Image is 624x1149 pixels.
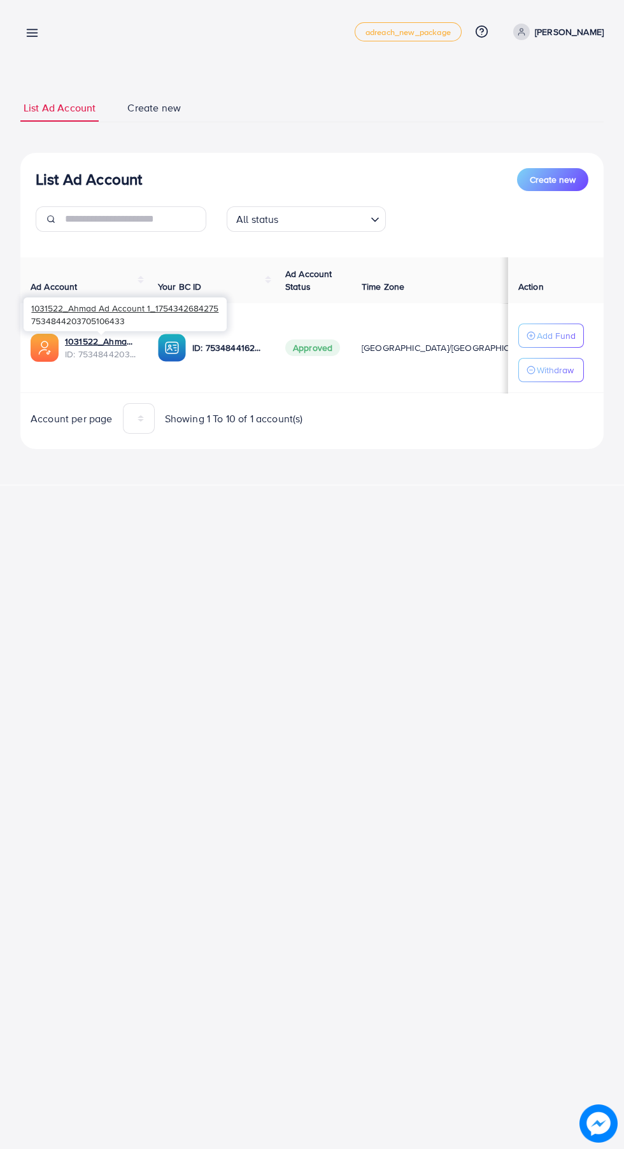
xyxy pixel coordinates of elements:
[508,24,604,40] a: [PERSON_NAME]
[165,411,303,426] span: Showing 1 To 10 of 1 account(s)
[283,208,365,229] input: Search for option
[362,341,539,354] span: [GEOGRAPHIC_DATA]/[GEOGRAPHIC_DATA]
[285,339,340,356] span: Approved
[31,411,113,426] span: Account per page
[31,302,218,314] span: 1031522_Ahmad Ad Account 1_1754342684275
[537,328,576,343] p: Add Fund
[537,362,574,378] p: Withdraw
[158,334,186,362] img: ic-ba-acc.ded83a64.svg
[227,206,386,232] div: Search for option
[127,101,181,115] span: Create new
[158,280,202,293] span: Your BC ID
[579,1104,618,1143] img: image
[31,334,59,362] img: ic-ads-acc.e4c84228.svg
[65,335,138,348] a: 1031522_Ahmad Ad Account 1_1754342684275
[518,358,584,382] button: Withdraw
[517,168,588,191] button: Create new
[192,340,265,355] p: ID: 7534844162454323201
[31,280,78,293] span: Ad Account
[355,22,462,41] a: adreach_new_package
[285,268,332,293] span: Ad Account Status
[24,297,227,331] div: 7534844203705106433
[518,324,584,348] button: Add Fund
[518,280,544,293] span: Action
[36,170,142,189] h3: List Ad Account
[530,173,576,186] span: Create new
[362,280,404,293] span: Time Zone
[65,348,138,360] span: ID: 7534844203705106433
[234,210,281,229] span: All status
[24,101,96,115] span: List Ad Account
[365,28,451,36] span: adreach_new_package
[535,24,604,39] p: [PERSON_NAME]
